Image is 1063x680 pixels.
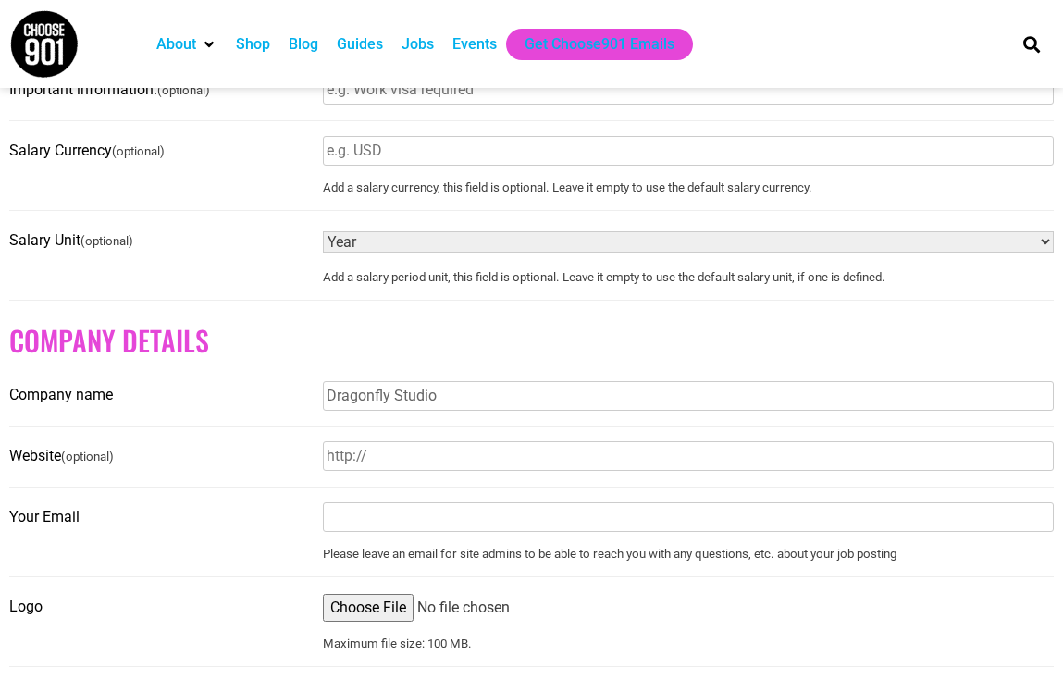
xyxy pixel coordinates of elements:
label: Your Email [9,502,312,532]
label: Salary Unit [9,226,312,256]
input: Enter the name of the company [323,381,1054,411]
label: Company name [9,380,312,410]
input: e.g. USD [323,136,1054,166]
a: Events [452,33,497,56]
small: Add a salary currency, this field is optional. Leave it empty to use the default salary currency. [323,180,1054,195]
label: Website [9,441,312,472]
small: (optional) [157,83,210,97]
small: Please leave an email for site admins to be able to reach you with any questions, etc. about your... [323,547,1054,562]
small: Maximum file size: 100 MB. [323,637,1054,651]
a: Jobs [402,33,434,56]
a: About [156,33,196,56]
input: http:// [323,441,1054,471]
div: Search [1016,29,1046,59]
small: (optional) [112,144,165,158]
div: About [147,29,227,60]
small: (optional) [61,450,114,464]
small: (optional) [80,234,133,248]
h2: Company Details [9,324,1054,357]
a: Guides [337,33,383,56]
label: Salary Currency [9,136,312,167]
a: Get Choose901 Emails [525,33,674,56]
label: Logo [9,592,312,622]
label: Important information: [9,75,312,105]
a: Blog [289,33,318,56]
a: Shop [236,33,270,56]
small: Add a salary period unit, this field is optional. Leave it empty to use the default salary unit, ... [323,270,1054,285]
input: e.g. Work visa required [323,75,1054,105]
nav: Main nav [147,29,994,60]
